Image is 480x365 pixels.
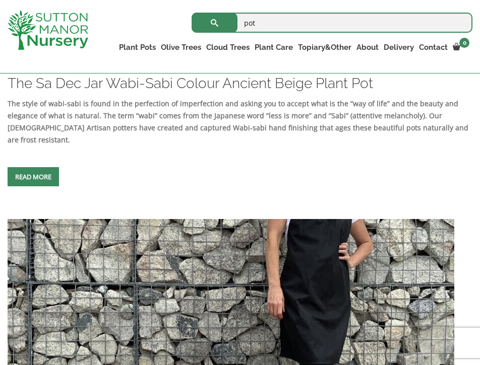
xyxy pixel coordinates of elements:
a: Olive Trees [158,40,204,54]
a: Delivery [381,40,416,54]
span: 0 [459,38,469,48]
input: Search... [192,13,472,33]
a: About [354,40,381,54]
a: Cloud Trees [204,40,252,54]
strong: The style of wabi-sabi is found in the perfection of imperfection and asking you to accept what i... [8,99,468,144]
a: Plant Pots [116,40,158,54]
a: The Thai Binh Vietnamese Terracotta Plant Pots (Cylinder) [8,322,454,331]
a: Plant Care [252,40,295,54]
a: Contact [416,40,450,54]
a: The Sa Dec Jar Wabi-Sabi Colour Ancient Beige Plant Pot [8,75,373,92]
a: Topiary&Other [295,40,354,54]
a: 0 [450,40,472,54]
a: Read more [8,167,59,186]
img: logo [8,10,88,50]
